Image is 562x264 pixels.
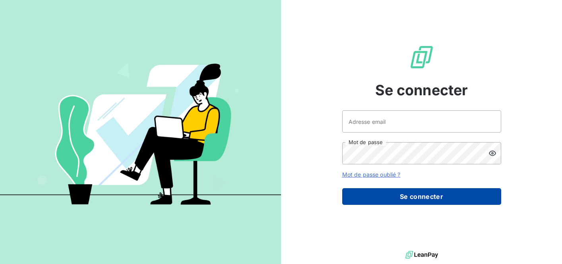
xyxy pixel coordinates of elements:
[409,44,434,70] img: Logo LeanPay
[342,110,501,133] input: placeholder
[342,171,401,178] a: Mot de passe oublié ?
[405,249,438,261] img: logo
[375,79,468,101] span: Se connecter
[342,188,501,205] button: Se connecter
